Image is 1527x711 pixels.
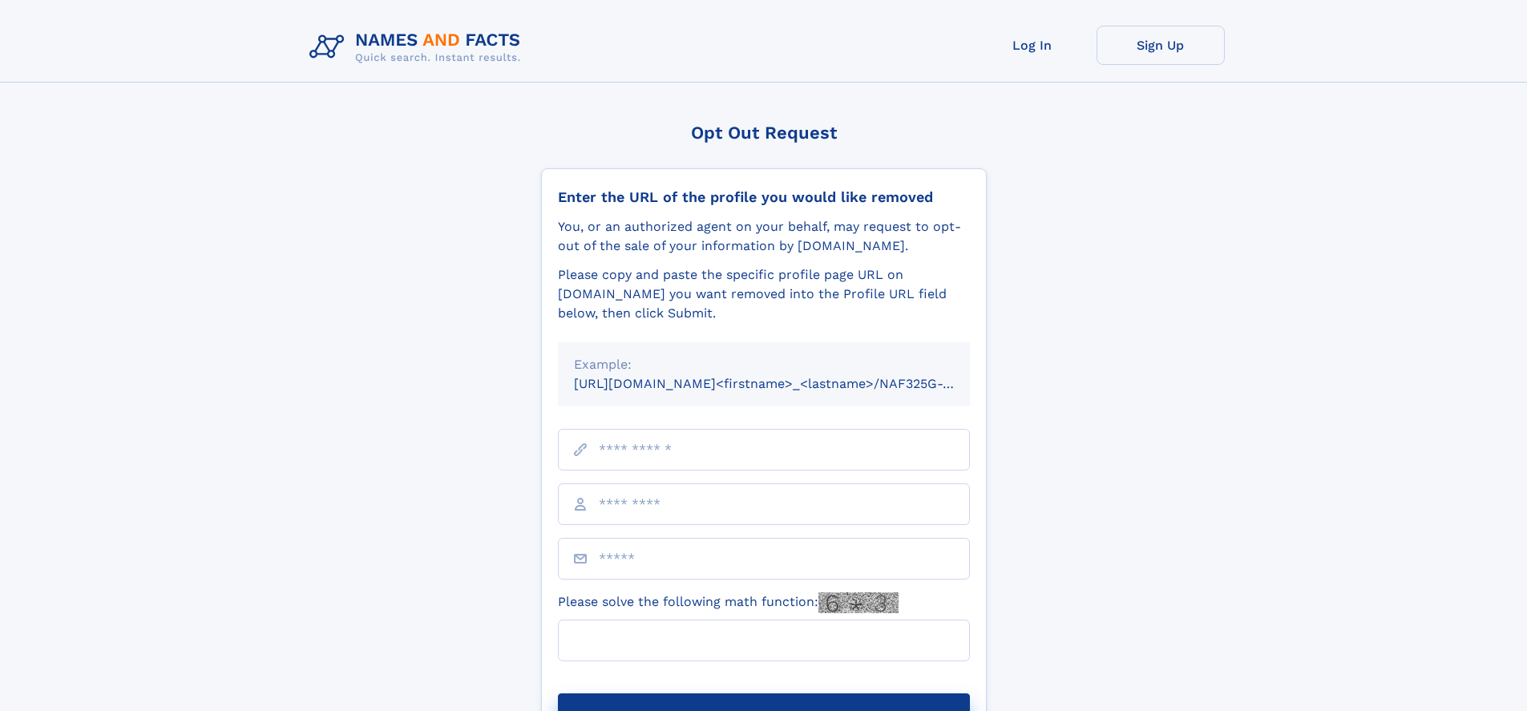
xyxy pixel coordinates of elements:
[558,592,899,613] label: Please solve the following math function:
[558,217,970,256] div: You, or an authorized agent on your behalf, may request to opt-out of the sale of your informatio...
[1097,26,1225,65] a: Sign Up
[968,26,1097,65] a: Log In
[558,188,970,206] div: Enter the URL of the profile you would like removed
[574,376,1000,391] small: [URL][DOMAIN_NAME]<firstname>_<lastname>/NAF325G-xxxxxxxx
[541,123,987,143] div: Opt Out Request
[574,355,954,374] div: Example:
[303,26,534,69] img: Logo Names and Facts
[558,265,970,323] div: Please copy and paste the specific profile page URL on [DOMAIN_NAME] you want removed into the Pr...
